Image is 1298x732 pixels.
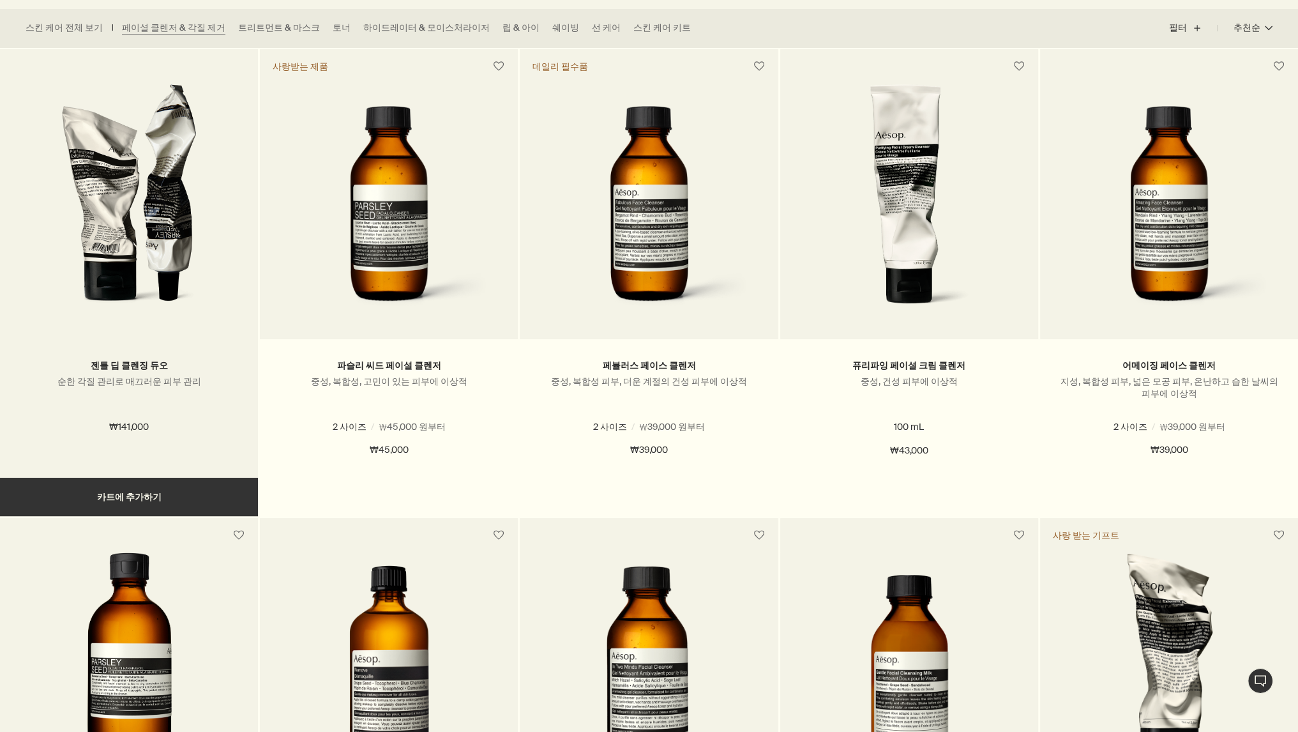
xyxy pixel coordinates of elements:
[273,61,328,73] div: 사랑받는 제품
[520,84,778,339] a: Fabulous Face Cleanser in amber glass bottle
[487,55,510,78] button: 위시리스트에 담기
[748,524,771,547] button: 위시리스트에 담기
[404,421,442,432] span: 200 mL
[810,84,1009,320] img: Aesop’s Purifying Facial Cream Cleanser in aluminium tube; enriched with Lavender Stem and White ...
[539,96,758,320] img: Fabulous Face Cleanser in amber glass bottle
[1169,13,1218,43] button: 필터
[238,22,320,34] a: 트리트먼트 & 마스크
[279,376,499,388] p: 중성, 복합성, 고민이 있는 피부에 이상적
[1122,360,1216,372] a: 어메이징 페이스 클렌저
[1059,376,1279,400] p: 지성, 복합성 피부, 넓은 모공 피부, 온난하고 습한 날씨의 피부에 이상적
[603,421,640,432] span: 100 mL
[630,443,668,458] span: ₩39,000
[487,524,510,547] button: 위시리스트에 담기
[1124,421,1160,432] span: 100 mL
[1007,55,1030,78] button: 위시리스트에 담기
[109,420,149,435] span: ₩141,000
[363,22,490,34] a: 하이드레이터 & 모이스처라이저
[633,22,691,34] a: 스킨 케어 키트
[539,376,758,388] p: 중성, 복합성 피부, 더운 계절의 건성 피부에 이상적
[890,443,928,459] span: ₩43,000
[592,22,621,34] a: 선 케어
[333,22,351,34] a: 토너
[799,376,1019,388] p: 중성, 건성 피부에 이상적
[1040,84,1298,339] a: Amazing Face Cleanser in amber glass bottle
[552,22,579,34] a: 쉐이빙
[748,55,771,78] button: 위시리스트에 담기
[852,360,965,372] a: 퓨리파잉 페이셜 크림 클렌저
[602,360,695,372] a: 페뷸러스 페이스 클렌저
[1053,530,1119,542] div: 사랑 받는 기프트
[664,421,702,432] span: 200 mL
[1267,524,1290,547] button: 위시리스트에 담기
[780,84,1038,339] a: Aesop’s Purifying Facial Cream Cleanser in aluminium tube; enriched with Lavender Stem and White ...
[1007,524,1030,547] button: 위시리스트에 담기
[502,22,540,34] a: 립 & 아이
[1267,55,1290,78] button: 위시리스트에 담기
[122,22,225,34] a: 페이셜 클렌저 & 각질 제거
[370,443,409,458] span: ₩45,000
[227,524,250,547] button: 위시리스트에 담기
[337,360,441,372] a: 파슬리 씨드 페이셜 클렌저
[25,84,233,320] img: Purifying Facial Exfoliant Paste and Parlsey Seed Cleansing Masque
[91,360,168,372] a: 젠틀 딥 클렌징 듀오
[1184,421,1223,432] span: 200 mL
[26,22,103,34] a: 스킨 케어 전체 보기
[1059,96,1279,320] img: Amazing Face Cleanser in amber glass bottle
[279,96,499,320] img: Parsley Seed Facial Cleanser in amber glass bottle
[260,84,518,339] a: Parsley Seed Facial Cleanser in amber glass bottle
[1150,443,1188,458] span: ₩39,000
[1218,13,1272,43] button: 추천순
[19,376,239,388] p: 순한 각질 관리로 매끄러운 피부 관리
[532,61,588,73] div: 데일리 필수품
[343,421,380,432] span: 100 mL
[1248,668,1273,694] button: 1:1 채팅 상담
